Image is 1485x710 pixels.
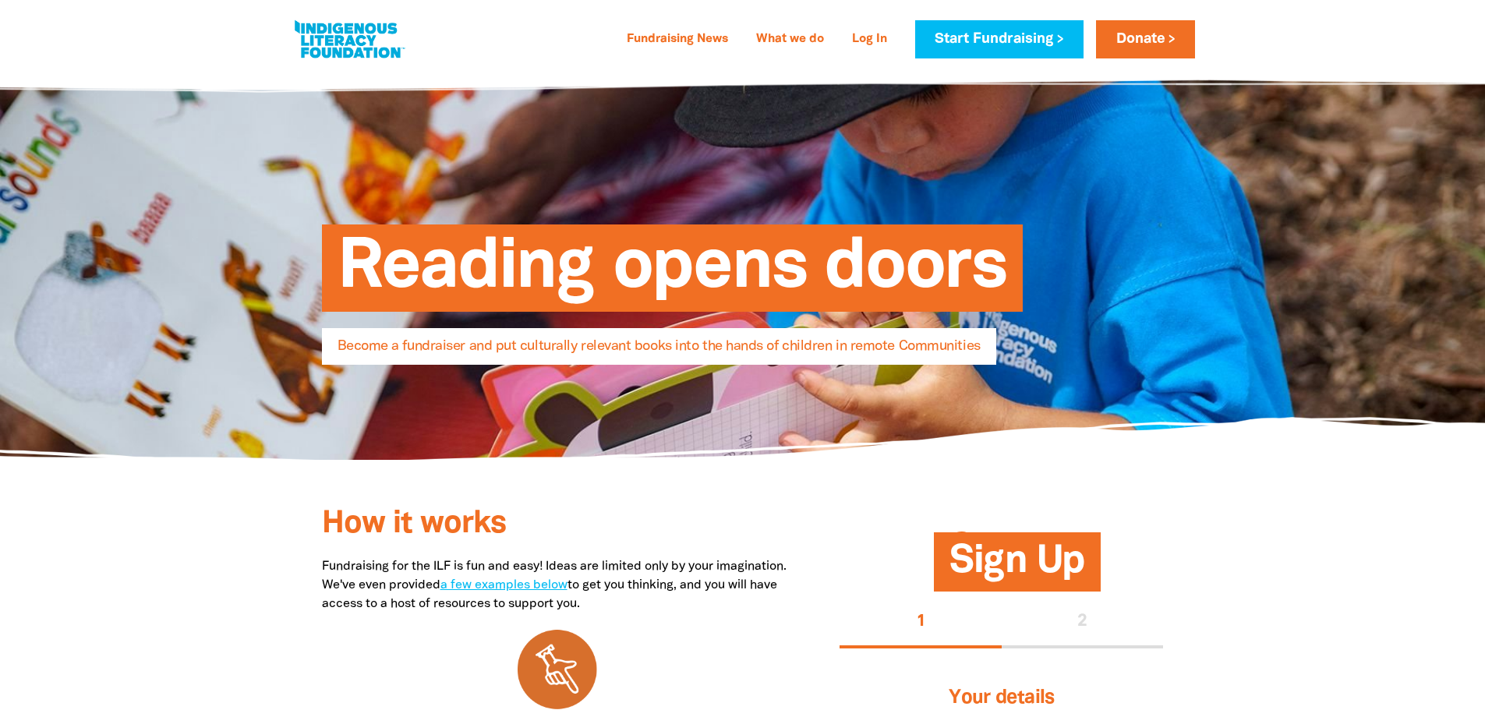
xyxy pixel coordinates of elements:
a: Fundraising News [617,27,737,52]
span: Reading opens doors [338,236,1007,312]
a: a few examples below [440,580,567,591]
button: Stage 1 [840,598,1002,648]
a: Donate [1096,20,1194,58]
span: Become a fundraiser and put culturally relevant books into the hands of children in remote Commun... [338,340,981,365]
a: Log In [843,27,896,52]
a: What we do [747,27,833,52]
p: Fundraising for the ILF is fun and easy! Ideas are limited only by your imagination. We've even p... [322,557,794,613]
a: Start Fundraising [915,20,1084,58]
span: Sign Up [949,544,1085,592]
span: How it works [322,510,506,539]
